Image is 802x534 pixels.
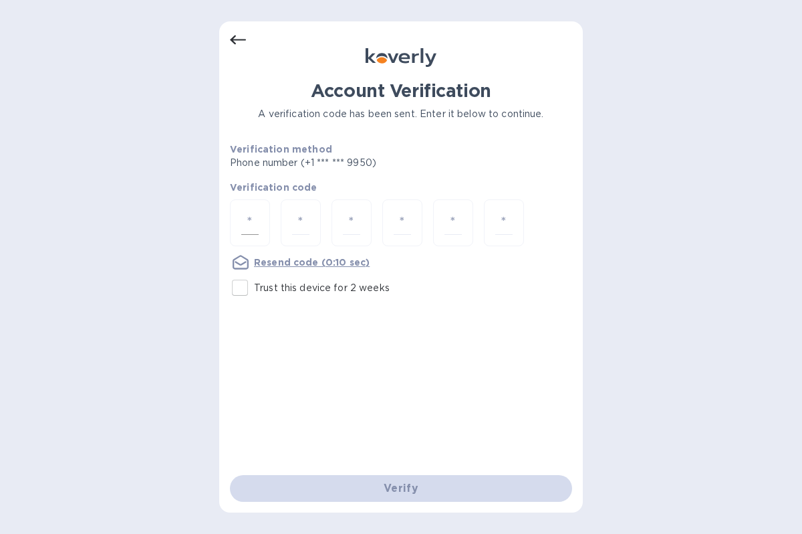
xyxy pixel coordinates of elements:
[254,257,370,268] u: Resend code (0:10 sec)
[230,107,572,121] p: A verification code has been sent. Enter it below to continue.
[230,80,572,102] h1: Account Verification
[230,156,479,170] p: Phone number (+1 *** *** 9950)
[230,181,572,194] p: Verification code
[230,144,332,155] b: Verification method
[254,281,390,295] p: Trust this device for 2 weeks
